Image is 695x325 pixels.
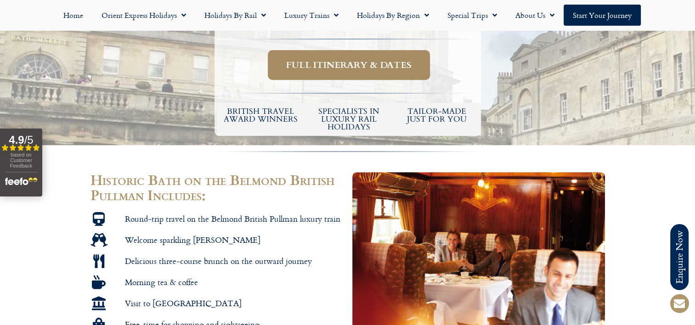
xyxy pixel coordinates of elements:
nav: Menu [5,5,690,26]
span: Delicious three-course brunch on the outward journey [123,256,312,266]
a: Start your Journey [564,5,641,26]
span: Full itinerary & dates [286,59,412,71]
a: Home [54,5,92,26]
h6: Specialists in luxury rail holidays [309,107,388,131]
a: Holidays by Region [348,5,438,26]
a: Orient Express Holidays [92,5,195,26]
a: Luxury Trains [275,5,348,26]
h2: Historic Bath on the Belmond British Pullman Includes: [90,172,343,203]
span: Welcome sparkling [PERSON_NAME] [123,235,260,245]
a: Holidays by Rail [195,5,275,26]
h5: tailor-made just for you [397,107,476,123]
span: Morning tea & coffee [123,277,198,287]
span: Round-trip travel on the Belmond British Pullman luxury train [123,213,340,224]
a: Full itinerary & dates [268,50,430,80]
a: Special Trips [438,5,506,26]
span: Visit to [GEOGRAPHIC_DATA] [123,298,242,308]
a: About Us [506,5,564,26]
h5: British Travel Award winners [221,107,300,123]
